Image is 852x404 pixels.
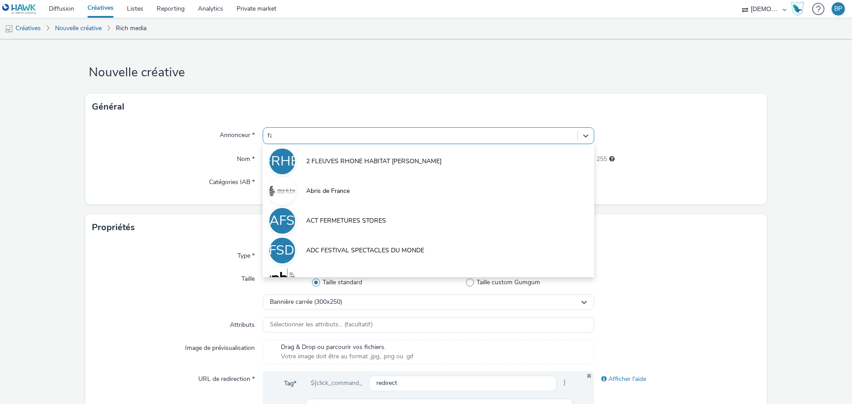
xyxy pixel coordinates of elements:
[594,371,760,387] div: Afficher l'aide
[791,2,804,16] img: Hawk Academy
[270,321,373,329] span: Sélectionner les attributs... (facultatif)
[269,208,295,233] div: AFS
[556,376,573,392] span: }
[256,149,309,174] div: 2FRHBV
[306,216,386,225] span: ACT FERMETURES STORES
[323,278,362,287] span: Taille standard
[269,178,295,204] img: Abris de France
[205,174,258,187] label: Catégories IAB *
[269,267,295,293] img: AFIPH Emploi Compétences
[216,127,258,140] label: Annonceur *
[226,317,258,329] label: Attributs
[306,246,424,255] span: ADC FESTIVAL SPECTACLES DU MONDE
[181,340,258,353] label: Image de prévisualisation
[281,352,414,361] span: Votre image doit être au format .jpg, .png ou .gif
[238,271,258,283] label: Taille
[92,221,135,234] h3: Propriétés
[270,298,342,306] span: Bannière carrée (300x250)
[195,371,258,384] label: URL de redirection *
[791,2,808,16] a: Hawk Academy
[304,376,369,392] div: ${click_command_
[596,155,607,164] span: 255
[609,155,615,164] div: 255 caractères maximum
[111,18,151,39] a: Rich media
[306,276,385,285] span: AFIPH Emploi Compétences
[259,238,305,263] div: AFSDM
[4,24,13,33] img: mobile
[85,64,767,81] h1: Nouvelle créative
[233,151,258,164] label: Nom *
[234,248,258,260] label: Type *
[2,4,36,15] img: undefined Logo
[306,187,350,196] span: Abris de France
[281,343,414,352] span: Drag & Drop ou parcourir vos fichiers.
[306,157,442,166] span: 2 FLEUVES RHONE HABITAT [PERSON_NAME]
[92,100,124,114] h3: Général
[834,2,842,16] div: BP
[477,278,540,287] span: Taille custom Gumgum
[51,18,106,39] a: Nouvelle créative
